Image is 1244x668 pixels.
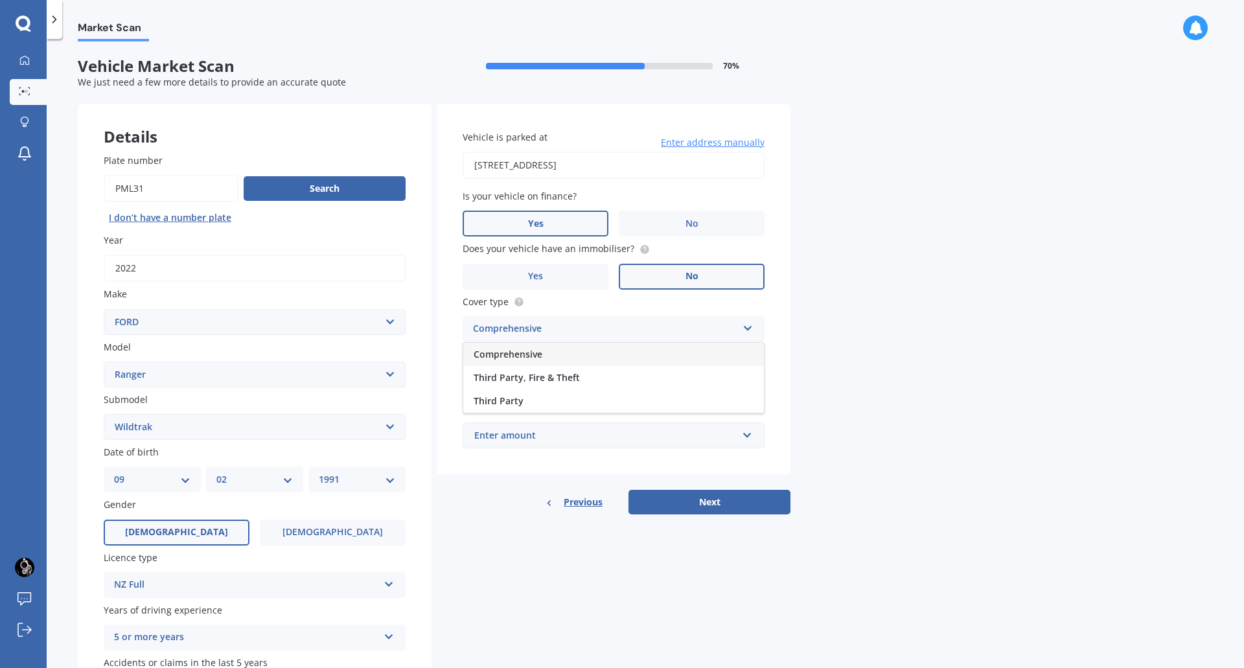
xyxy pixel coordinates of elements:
[528,218,544,229] span: Yes
[78,76,346,88] span: We just need a few more details to provide an accurate quote
[114,630,378,645] div: 5 or more years
[78,57,434,76] span: Vehicle Market Scan
[114,577,378,593] div: NZ Full
[78,104,432,143] div: Details
[104,234,123,246] span: Year
[474,348,542,360] span: Comprehensive
[104,341,131,353] span: Model
[685,271,698,282] span: No
[104,255,406,282] input: YYYY
[463,190,577,202] span: Is your vehicle on finance?
[104,604,222,616] span: Years of driving experience
[104,499,136,511] span: Gender
[463,295,509,308] span: Cover type
[104,551,157,564] span: Licence type
[685,218,698,229] span: No
[474,395,524,407] span: Third Party
[282,527,383,538] span: [DEMOGRAPHIC_DATA]
[474,371,580,384] span: Third Party, Fire & Theft
[564,492,603,512] span: Previous
[104,175,238,202] input: Enter plate number
[104,393,148,406] span: Submodel
[104,154,163,167] span: Plate number
[723,62,739,71] span: 70 %
[473,321,737,337] div: Comprehensive
[474,428,737,443] div: Enter amount
[104,446,159,458] span: Date of birth
[463,152,765,179] input: Enter address
[661,136,765,149] span: Enter address manually
[125,527,228,538] span: [DEMOGRAPHIC_DATA]
[244,176,406,201] button: Search
[104,288,127,301] span: Make
[463,243,634,255] span: Does your vehicle have an immobiliser?
[15,558,34,577] img: ACg8ocKrEwhhfC7SXV_69BRrgtjAoofaEBW4E_wqEsCsBIsa-5XSkSl-=s96-c
[104,207,236,228] button: I don’t have a number plate
[628,490,790,514] button: Next
[528,271,543,282] span: Yes
[78,21,149,39] span: Market Scan
[463,131,547,143] span: Vehicle is parked at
